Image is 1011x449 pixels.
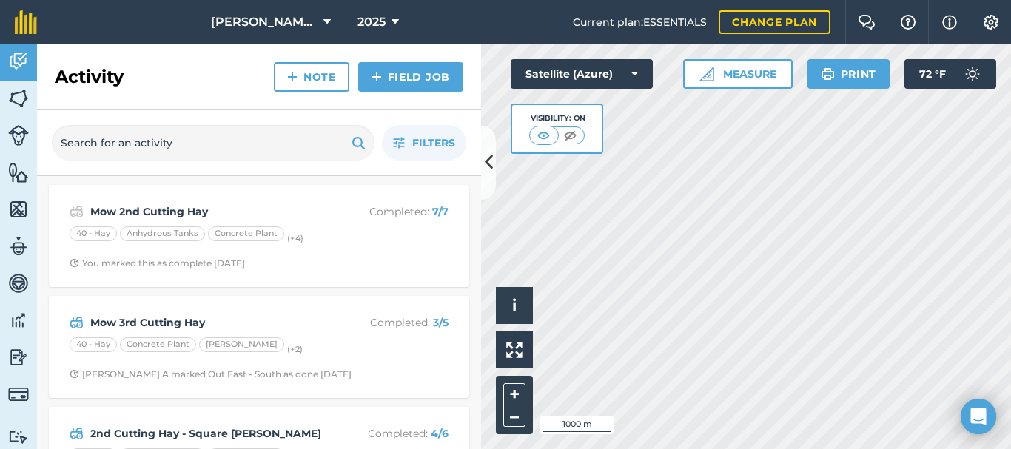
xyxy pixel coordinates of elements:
div: [PERSON_NAME] A marked Out East - South as done [DATE] [70,368,352,380]
button: i [496,287,533,324]
img: svg+xml;base64,PHN2ZyB4bWxucz0iaHR0cDovL3d3dy53My5vcmcvMjAwMC9zdmciIHdpZHRoPSIxNCIgaGVpZ2h0PSIyNC... [372,68,382,86]
h2: Activity [55,65,124,89]
button: – [503,405,525,427]
button: + [503,383,525,405]
div: [PERSON_NAME] [199,337,284,352]
img: svg+xml;base64,PD94bWwgdmVyc2lvbj0iMS4wIiBlbmNvZGluZz0idXRmLTgiPz4KPCEtLSBHZW5lcmF0b3I6IEFkb2JlIE... [8,346,29,368]
img: svg+xml;base64,PHN2ZyB4bWxucz0iaHR0cDovL3d3dy53My5vcmcvMjAwMC9zdmciIHdpZHRoPSI1NiIgaGVpZ2h0PSI2MC... [8,87,29,109]
img: Four arrows, one pointing top left, one top right, one bottom right and the last bottom left [506,342,523,358]
div: Concrete Plant [208,226,284,241]
strong: Mow 3rd Cutting Hay [90,314,325,331]
img: svg+xml;base64,PHN2ZyB4bWxucz0iaHR0cDovL3d3dy53My5vcmcvMjAwMC9zdmciIHdpZHRoPSIxNyIgaGVpZ2h0PSIxNy... [942,13,957,31]
p: Completed : [331,314,449,331]
span: 72 ° F [919,59,946,89]
div: Open Intercom Messenger [961,399,996,434]
button: Print [807,59,890,89]
img: svg+xml;base64,PHN2ZyB4bWxucz0iaHR0cDovL3d3dy53My5vcmcvMjAwMC9zdmciIHdpZHRoPSIxNCIgaGVpZ2h0PSIyNC... [287,68,298,86]
strong: 3 / 5 [433,316,449,329]
img: svg+xml;base64,PHN2ZyB4bWxucz0iaHR0cDovL3d3dy53My5vcmcvMjAwMC9zdmciIHdpZHRoPSIxOSIgaGVpZ2h0PSIyNC... [821,65,835,83]
img: svg+xml;base64,PD94bWwgdmVyc2lvbj0iMS4wIiBlbmNvZGluZz0idXRmLTgiPz4KPCEtLSBHZW5lcmF0b3I6IEFkb2JlIE... [8,125,29,146]
img: svg+xml;base64,PD94bWwgdmVyc2lvbj0iMS4wIiBlbmNvZGluZz0idXRmLTgiPz4KPCEtLSBHZW5lcmF0b3I6IEFkb2JlIE... [70,203,84,220]
span: [PERSON_NAME] Family Farm [211,13,318,31]
img: Clock with arrow pointing clockwise [70,369,79,379]
img: fieldmargin Logo [15,10,37,34]
strong: Mow 2nd Cutting Hay [90,203,325,220]
div: You marked this as complete [DATE] [70,257,245,269]
img: svg+xml;base64,PHN2ZyB4bWxucz0iaHR0cDovL3d3dy53My5vcmcvMjAwMC9zdmciIHdpZHRoPSI1NiIgaGVpZ2h0PSI2MC... [8,198,29,220]
img: Clock with arrow pointing clockwise [70,258,79,268]
strong: 7 / 7 [432,205,449,218]
span: Current plan : ESSENTIALS [573,14,707,30]
div: Anhydrous Tanks [120,226,205,241]
img: svg+xml;base64,PD94bWwgdmVyc2lvbj0iMS4wIiBlbmNvZGluZz0idXRmLTgiPz4KPCEtLSBHZW5lcmF0b3I6IEFkb2JlIE... [8,309,29,331]
div: 40 - Hay [70,226,117,241]
a: Mow 2nd Cutting HayCompleted: 7/740 - HayAnhydrous TanksConcrete Plant(+4)Clock with arrow pointi... [58,194,460,278]
div: 40 - Hay [70,337,117,352]
a: Mow 3rd Cutting HayCompleted: 3/540 - HayConcrete Plant[PERSON_NAME](+2)Clock with arrow pointing... [58,305,460,389]
img: A question mark icon [899,15,917,30]
img: svg+xml;base64,PD94bWwgdmVyc2lvbj0iMS4wIiBlbmNvZGluZz0idXRmLTgiPz4KPCEtLSBHZW5lcmF0b3I6IEFkb2JlIE... [70,314,84,331]
small: (+ 2 ) [287,344,303,354]
input: Search for an activity [52,125,374,161]
p: Completed : [331,425,449,442]
a: Note [274,62,349,92]
img: svg+xml;base64,PD94bWwgdmVyc2lvbj0iMS4wIiBlbmNvZGluZz0idXRmLTgiPz4KPCEtLSBHZW5lcmF0b3I6IEFkb2JlIE... [8,50,29,72]
a: Field Job [358,62,463,92]
button: Measure [683,59,793,89]
button: 72 °F [904,59,996,89]
button: Satellite (Azure) [511,59,653,89]
img: svg+xml;base64,PD94bWwgdmVyc2lvbj0iMS4wIiBlbmNvZGluZz0idXRmLTgiPz4KPCEtLSBHZW5lcmF0b3I6IEFkb2JlIE... [70,425,84,442]
div: Visibility: On [529,112,585,124]
img: Ruler icon [699,67,714,81]
button: Filters [382,125,466,161]
img: svg+xml;base64,PHN2ZyB4bWxucz0iaHR0cDovL3d3dy53My5vcmcvMjAwMC9zdmciIHdpZHRoPSI1MCIgaGVpZ2h0PSI0MC... [534,128,553,143]
p: Completed : [331,203,449,220]
span: Filters [412,135,455,151]
img: svg+xml;base64,PHN2ZyB4bWxucz0iaHR0cDovL3d3dy53My5vcmcvMjAwMC9zdmciIHdpZHRoPSIxOSIgaGVpZ2h0PSIyNC... [352,134,366,152]
img: A cog icon [982,15,1000,30]
img: svg+xml;base64,PHN2ZyB4bWxucz0iaHR0cDovL3d3dy53My5vcmcvMjAwMC9zdmciIHdpZHRoPSI1NiIgaGVpZ2h0PSI2MC... [8,161,29,183]
a: Change plan [719,10,830,34]
div: Concrete Plant [120,337,196,352]
img: svg+xml;base64,PD94bWwgdmVyc2lvbj0iMS4wIiBlbmNvZGluZz0idXRmLTgiPz4KPCEtLSBHZW5lcmF0b3I6IEFkb2JlIE... [8,430,29,444]
span: i [512,296,517,314]
img: svg+xml;base64,PD94bWwgdmVyc2lvbj0iMS4wIiBlbmNvZGluZz0idXRmLTgiPz4KPCEtLSBHZW5lcmF0b3I6IEFkb2JlIE... [8,384,29,405]
img: svg+xml;base64,PD94bWwgdmVyc2lvbj0iMS4wIiBlbmNvZGluZz0idXRmLTgiPz4KPCEtLSBHZW5lcmF0b3I6IEFkb2JlIE... [958,59,987,89]
span: 2025 [357,13,386,31]
strong: 4 / 6 [431,427,449,440]
img: Two speech bubbles overlapping with the left bubble in the forefront [858,15,876,30]
small: (+ 4 ) [287,233,303,243]
img: svg+xml;base64,PD94bWwgdmVyc2lvbj0iMS4wIiBlbmNvZGluZz0idXRmLTgiPz4KPCEtLSBHZW5lcmF0b3I6IEFkb2JlIE... [8,272,29,294]
strong: 2nd Cutting Hay - Square [PERSON_NAME] [90,425,325,442]
img: svg+xml;base64,PHN2ZyB4bWxucz0iaHR0cDovL3d3dy53My5vcmcvMjAwMC9zdmciIHdpZHRoPSI1MCIgaGVpZ2h0PSI0MC... [561,128,580,143]
img: svg+xml;base64,PD94bWwgdmVyc2lvbj0iMS4wIiBlbmNvZGluZz0idXRmLTgiPz4KPCEtLSBHZW5lcmF0b3I6IEFkb2JlIE... [8,235,29,257]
